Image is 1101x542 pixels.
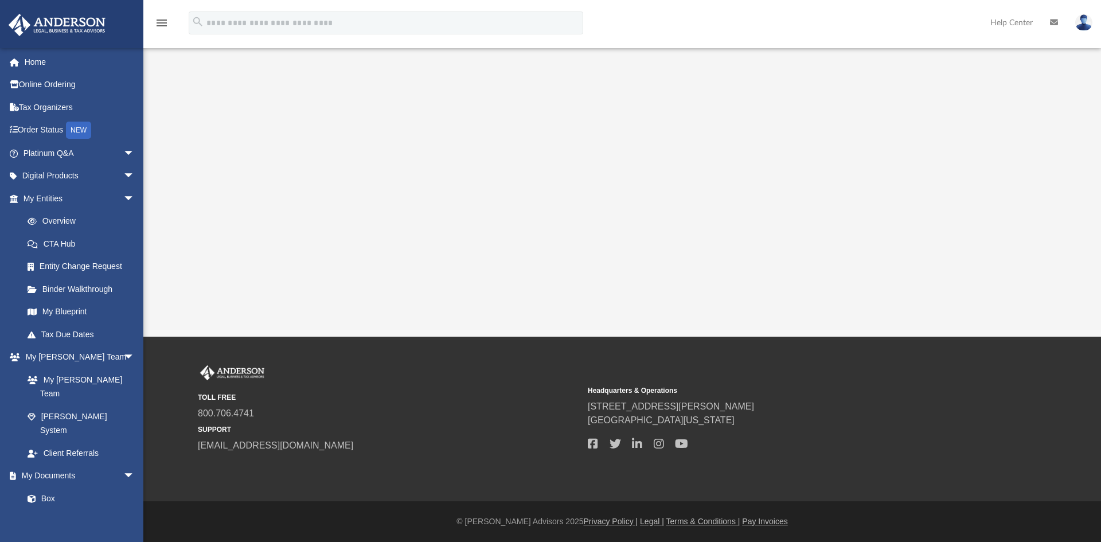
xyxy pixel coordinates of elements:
a: [STREET_ADDRESS][PERSON_NAME] [588,401,754,411]
img: User Pic [1075,14,1092,31]
span: arrow_drop_down [123,346,146,369]
small: SUPPORT [198,424,580,435]
span: arrow_drop_down [123,187,146,210]
a: 800.706.4741 [198,408,254,418]
small: Headquarters & Operations [588,385,970,396]
a: Terms & Conditions | [666,517,740,526]
a: My [PERSON_NAME] Team [16,368,140,405]
a: My Blueprint [16,301,146,323]
a: [PERSON_NAME] System [16,405,146,442]
a: My [PERSON_NAME] Teamarrow_drop_down [8,346,146,369]
a: Box [16,487,140,510]
small: TOLL FREE [198,392,580,403]
a: Privacy Policy | [584,517,638,526]
a: Digital Productsarrow_drop_down [8,165,152,188]
a: My Entitiesarrow_drop_down [8,187,152,210]
a: Entity Change Request [16,255,152,278]
span: arrow_drop_down [123,142,146,165]
a: Pay Invoices [742,517,787,526]
a: Home [8,50,152,73]
a: CTA Hub [16,232,152,255]
a: Online Ordering [8,73,152,96]
img: Anderson Advisors Platinum Portal [5,14,109,36]
a: Tax Due Dates [16,323,152,346]
div: NEW [66,122,91,139]
span: arrow_drop_down [123,465,146,488]
a: menu [155,22,169,30]
a: [GEOGRAPHIC_DATA][US_STATE] [588,415,735,425]
a: Binder Walkthrough [16,278,152,301]
a: Order StatusNEW [8,119,152,142]
i: menu [155,16,169,30]
div: © [PERSON_NAME] Advisors 2025 [143,516,1101,528]
a: [EMAIL_ADDRESS][DOMAIN_NAME] [198,440,353,450]
i: search [192,15,204,28]
a: Tax Organizers [8,96,152,119]
a: My Documentsarrow_drop_down [8,465,146,488]
a: Platinum Q&Aarrow_drop_down [8,142,152,165]
a: Client Referrals [16,442,146,465]
span: arrow_drop_down [123,165,146,188]
a: Overview [16,210,152,233]
img: Anderson Advisors Platinum Portal [198,365,267,380]
a: Legal | [640,517,664,526]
